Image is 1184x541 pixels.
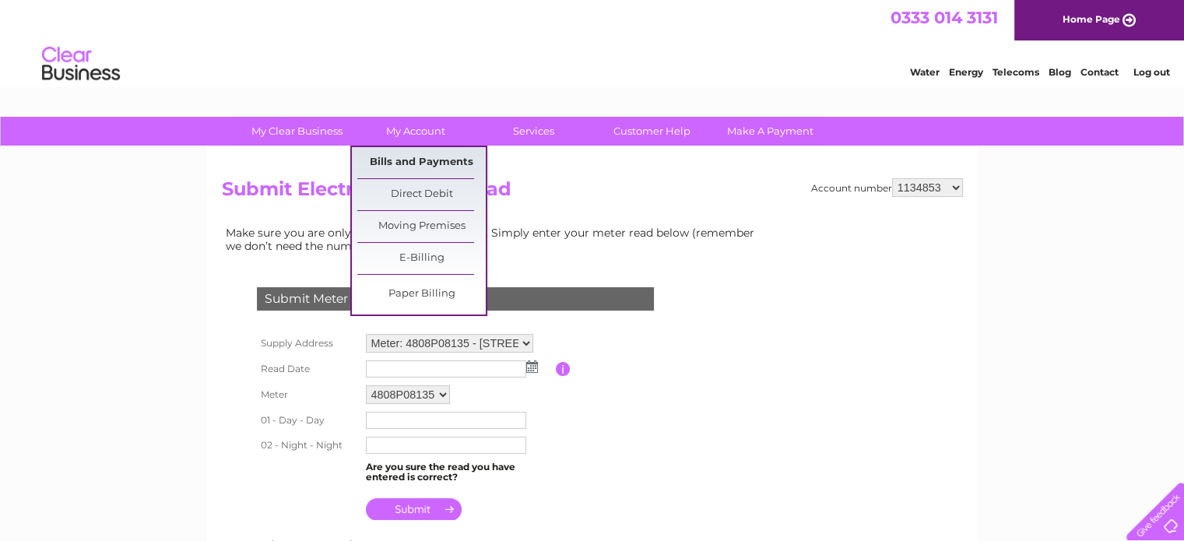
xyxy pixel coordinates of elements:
[469,117,598,146] a: Services
[357,147,486,178] a: Bills and Payments
[556,362,571,376] input: Information
[362,458,556,487] td: Are you sure the read you have entered is correct?
[41,40,121,88] img: logo.png
[357,211,486,242] a: Moving Premises
[233,117,361,146] a: My Clear Business
[811,178,963,197] div: Account number
[351,117,480,146] a: My Account
[253,408,362,433] th: 01 - Day - Day
[253,330,362,357] th: Supply Address
[253,433,362,458] th: 02 - Night - Night
[891,8,998,27] a: 0333 014 3131
[222,223,767,255] td: Make sure you are only paying for what you use. Simply enter your meter read below (remember we d...
[1080,66,1119,78] a: Contact
[706,117,834,146] a: Make A Payment
[357,279,486,310] a: Paper Billing
[357,243,486,274] a: E-Billing
[1133,66,1169,78] a: Log out
[526,360,538,373] img: ...
[225,9,961,76] div: Clear Business is a trading name of Verastar Limited (registered in [GEOGRAPHIC_DATA] No. 3667643...
[910,66,940,78] a: Water
[222,178,963,208] h2: Submit Electricity Meter Read
[993,66,1039,78] a: Telecoms
[253,357,362,381] th: Read Date
[949,66,983,78] a: Energy
[357,179,486,210] a: Direct Debit
[588,117,716,146] a: Customer Help
[1049,66,1071,78] a: Blog
[257,287,654,311] div: Submit Meter Read
[366,498,462,520] input: Submit
[253,381,362,408] th: Meter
